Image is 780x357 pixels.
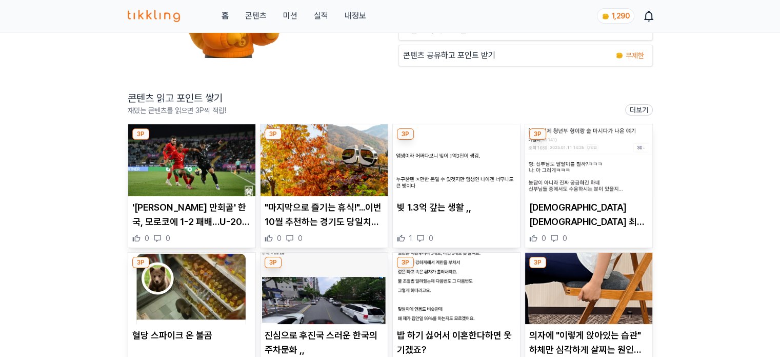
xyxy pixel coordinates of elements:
p: 빚 1.3억 갚는 생활 ,, [397,200,516,215]
div: 3P [132,128,149,140]
img: coin [615,51,624,60]
p: 재밌는 콘텐츠를 읽으면 3P씩 적립! [128,105,226,116]
img: "마지막으로 즐기는 휴식!"...이번 10월 추천하는 경기도 당일치기 힐링 여행지 BEST 4 추천 [261,124,388,196]
a: coin 1,290 [597,8,632,24]
span: 1,290 [612,12,630,20]
div: 3P [397,128,414,140]
div: 3P '김태원 만회골' 한국, 모로코에 1-2 패배…U-20 월드컵 16강서 탈락 '[PERSON_NAME] 만회골' 한국, 모로코에 1-2 패배…U-20 월드컵 16강서 탈... [128,124,256,248]
a: 홈 [221,10,228,22]
p: 진심으로 후진국 스러운 한국의 주차문화 ,, [265,328,384,357]
a: 실적 [313,10,328,22]
span: 0 [298,233,303,243]
p: 의자에 "이렇게 앉아있는 습관" 하체만 심각하게 살찌는 원인입니다. [529,328,648,357]
div: 3P [132,257,149,268]
div: 3P [529,128,546,140]
a: 더보기 [625,104,653,116]
p: "마지막으로 즐기는 휴식!"...이번 10월 추천하는 경기도 당일치기 힐링 여행지 BEST 4 추천 [265,200,384,229]
p: [DEMOGRAPHIC_DATA] [DEMOGRAPHIC_DATA] 최대 미스터리 ,, [529,200,648,229]
img: 혈당 스파이크 온 불곰 [128,253,255,325]
div: 3P "마지막으로 즐기는 휴식!"...이번 10월 추천하는 경기도 당일치기 힐링 여행지 BEST 4 추천 "마지막으로 즐기는 휴식!"...이번 10월 추천하는 경기도 당일치기... [260,124,388,248]
button: 미션 [283,10,297,22]
span: 0 [429,233,433,243]
span: 0 [277,233,282,243]
p: 콘텐츠 공유하고 포인트 받기 [403,49,495,62]
p: 혈당 스파이크 온 불곰 [132,328,251,343]
h2: 콘텐츠 읽고 포인트 쌓기 [128,91,226,105]
span: 0 [166,233,170,243]
div: 3P 빚 1.3억 갚는 생활 ,, 빚 1.3억 갚는 생활 ,, 1 0 [392,124,521,248]
span: 0 [563,233,567,243]
img: coin [602,12,610,21]
img: 가톨릭 신부 최대 미스터리 ,, [525,124,652,196]
img: 의자에 "이렇게 앉아있는 습관" 하체만 심각하게 살찌는 원인입니다. [525,253,652,325]
img: 밥 하기 싫어서 이혼한다하면 웃기겠죠? [393,253,520,325]
div: 3P [397,257,414,268]
img: 빚 1.3억 갚는 생활 ,, [393,124,520,196]
div: 3P 가톨릭 신부 최대 미스터리 ,, [DEMOGRAPHIC_DATA] [DEMOGRAPHIC_DATA] 최대 미스터리 ,, 0 0 [525,124,653,248]
span: 0 [542,233,546,243]
img: 티끌링 [128,10,181,22]
p: '[PERSON_NAME] 만회골' 한국, 모로코에 1-2 패배…U-20 월드컵 16강서 탈락 [132,200,251,229]
span: 무제한 [626,50,644,61]
div: 3P [265,257,282,268]
img: '김태원 만회골' 한국, 모로코에 1-2 패배…U-20 월드컵 16강서 탈락 [128,124,255,196]
div: 3P [265,128,282,140]
p: 밥 하기 싫어서 이혼한다하면 웃기겠죠? [397,328,516,357]
a: 콘텐츠 [245,10,266,22]
span: 0 [145,233,149,243]
a: 내정보 [344,10,366,22]
span: 1 [409,233,412,243]
div: 3P [529,257,546,268]
a: 콘텐츠 공유하고 포인트 받기 coin 무제한 [398,45,653,66]
img: 진심으로 후진국 스러운 한국의 주차문화 ,, [261,253,388,325]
